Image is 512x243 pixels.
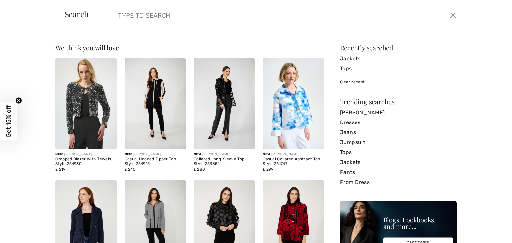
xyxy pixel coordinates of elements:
[194,157,255,166] div: Collared Long-Sleeve Top Style 253852
[194,152,201,156] span: New
[340,44,457,51] div: Recently searched
[55,167,65,172] span: ₤ 219
[15,5,28,11] span: Chat
[5,105,12,138] span: Get 15% off
[55,43,119,52] span: We think you will love
[125,167,135,172] span: ₤ 245
[55,152,116,157] div: [PERSON_NAME]
[113,5,364,25] input: TYPE TO SEARCH
[263,157,324,166] div: Casual Collared Abstract Top Style 261747
[263,58,324,149] img: Casual Collared Abstract Top Style 261747. Vanilla/blue
[340,118,457,127] a: Dresses
[55,152,63,156] span: New
[340,147,457,157] a: Tops
[55,157,116,166] div: Cropped Blazer with Jewels Style 254930
[194,58,255,149] img: Collared Long-Sleeve Top Style 253852. Black
[125,157,186,166] div: Casual Hooded Zipper Top Style 254915
[125,152,186,157] div: [PERSON_NAME]
[340,177,457,187] a: Prom Dress
[194,152,255,157] div: [PERSON_NAME]
[55,58,116,149] img: Cropped Blazer with Jewels Style 254930. Black/Silver
[340,137,457,147] a: Jumpsuit
[340,157,457,167] a: Jackets
[340,64,457,74] a: Tops
[125,58,186,149] img: Casual Hooded Zipper Top Style 254915. Black/Champagne
[263,152,324,157] div: [PERSON_NAME]
[263,167,273,172] span: ₤ 299
[194,167,205,172] span: ₤ 280
[448,10,458,21] button: Close
[125,152,132,156] span: New
[340,98,457,105] div: Trending searches
[340,54,457,64] a: Jackets
[340,167,457,177] a: Pants
[340,127,457,137] a: Jeans
[15,97,22,104] button: Close teaser
[383,216,453,230] div: Blogs, Lookbooks and more...
[340,108,457,118] a: [PERSON_NAME]
[65,10,89,18] span: Search
[263,152,270,156] span: New
[340,79,457,85] div: Clear recent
